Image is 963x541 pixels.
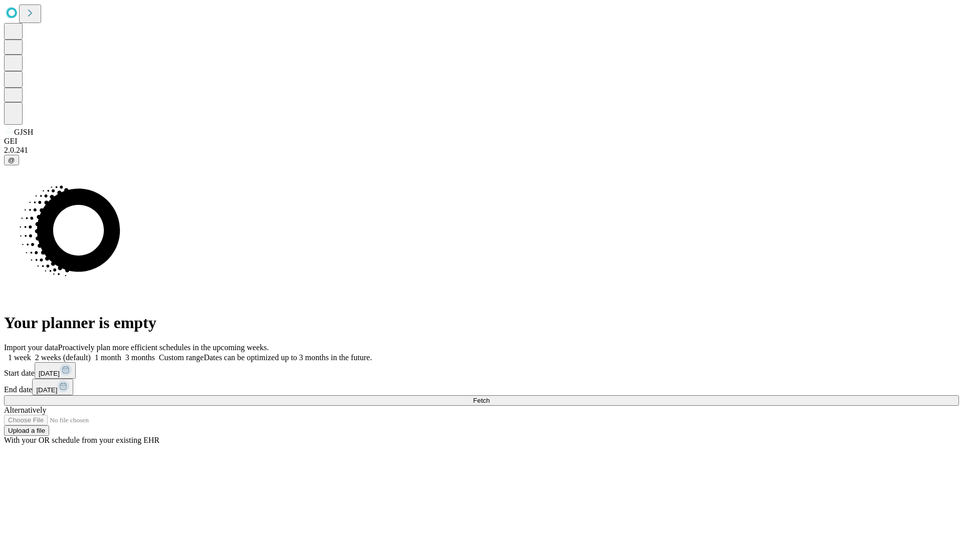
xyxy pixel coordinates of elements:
span: With your OR schedule from your existing EHR [4,436,159,444]
button: Fetch [4,395,959,406]
span: 1 week [8,353,31,362]
button: [DATE] [32,379,73,395]
span: 2 weeks (default) [35,353,91,362]
div: End date [4,379,959,395]
span: Import your data [4,343,58,352]
button: @ [4,155,19,165]
div: 2.0.241 [4,146,959,155]
span: Alternatively [4,406,46,414]
h1: Your planner is empty [4,314,959,332]
button: Upload a file [4,425,49,436]
span: [DATE] [39,370,60,377]
span: Custom range [159,353,204,362]
span: @ [8,156,15,164]
div: GEI [4,137,959,146]
span: 1 month [95,353,121,362]
button: [DATE] [35,362,76,379]
span: Proactively plan more efficient schedules in the upcoming weeks. [58,343,269,352]
span: 3 months [125,353,155,362]
span: [DATE] [36,386,57,394]
div: Start date [4,362,959,379]
span: GJSH [14,128,33,136]
span: Dates can be optimized up to 3 months in the future. [204,353,372,362]
span: Fetch [473,397,490,404]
